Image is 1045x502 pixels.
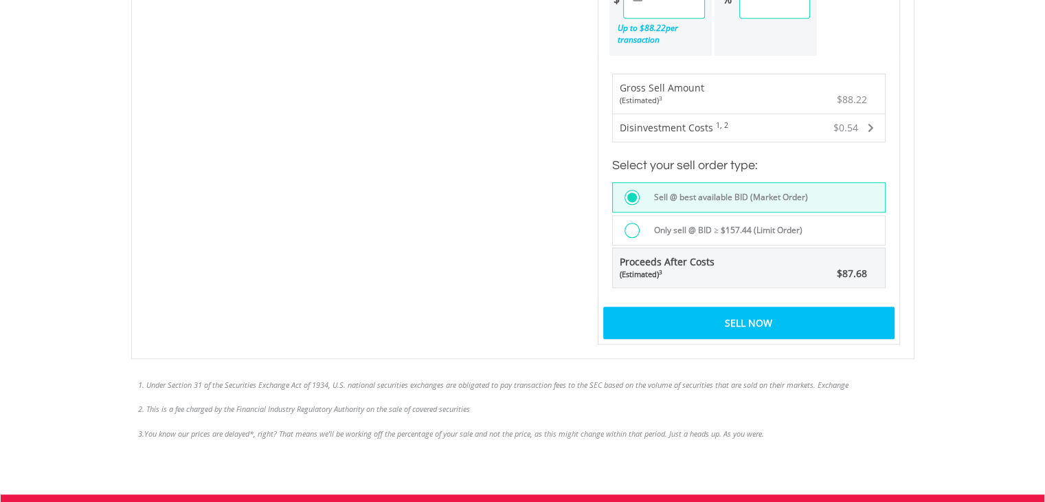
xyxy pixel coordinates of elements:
[620,81,704,106] div: Gross Sell Amount
[620,95,704,106] div: (Estimated)
[646,223,802,238] label: Only sell @ BID ≥ $157.44 (Limit Order)
[646,190,808,205] label: Sell @ best available BID (Market Order)
[837,267,867,280] span: $87.68
[603,307,895,338] div: Sell Now
[138,380,908,391] li: 1. Under Section 31 of the Securities Exchange Act of 1934, U.S. national securities exchanges ar...
[138,404,908,415] li: 2. This is a fee charged by the Financial Industry Regulatory Authority on the sale of covered se...
[620,255,715,280] span: Proceeds After Costs
[833,121,858,134] span: $0.54
[644,22,666,34] span: 88.22
[144,428,764,439] span: You know our prices are delayed*, right? That means we’ll be working off the percentage of your s...
[609,19,705,49] div: Up to $ per transaction
[837,93,867,106] span: $88.22
[659,268,662,276] sup: 3
[620,269,715,280] div: (Estimated)
[620,121,713,134] span: Disinvestment Costs
[659,94,662,102] sup: 3
[612,156,886,175] h3: Select your sell order type:
[716,120,728,130] sup: 1, 2
[138,428,908,439] li: 3.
